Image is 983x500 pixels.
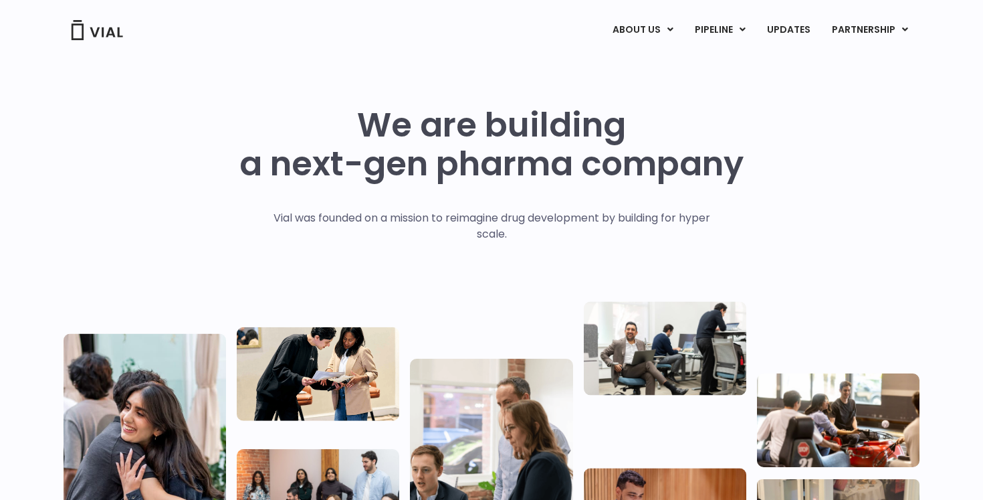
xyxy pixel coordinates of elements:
[602,19,683,41] a: ABOUT USMenu Toggle
[756,19,821,41] a: UPDATES
[821,19,919,41] a: PARTNERSHIPMenu Toggle
[70,20,124,40] img: Vial Logo
[584,301,746,395] img: Three people working in an office
[237,327,399,420] img: Two people looking at a paper talking.
[259,210,724,242] p: Vial was founded on a mission to reimagine drug development by building for hyper scale.
[757,373,919,467] img: Group of people playing whirlyball
[684,19,756,41] a: PIPELINEMenu Toggle
[239,106,744,183] h1: We are building a next-gen pharma company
